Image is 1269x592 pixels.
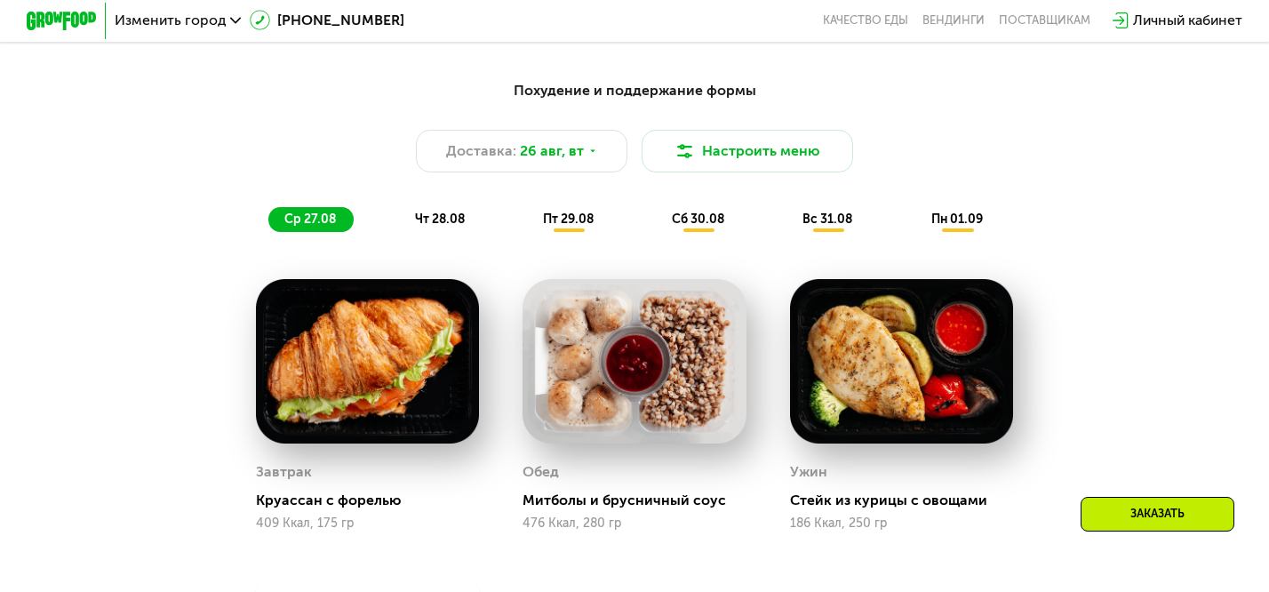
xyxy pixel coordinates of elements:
a: Качество еды [823,13,908,28]
div: Обед [523,459,559,485]
span: пн 01.09 [931,212,983,227]
span: ср 27.08 [284,212,336,227]
div: 186 Ккал, 250 гр [790,516,1013,531]
span: сб 30.08 [672,212,724,227]
a: Вендинги [922,13,985,28]
div: поставщикам [999,13,1090,28]
div: Завтрак [256,459,312,485]
button: Настроить меню [642,130,853,172]
div: Заказать [1081,497,1234,532]
span: пт 29.08 [543,212,594,227]
span: Доставка: [446,140,516,162]
span: Изменить город [115,13,226,28]
div: 476 Ккал, 280 гр [523,516,746,531]
div: Похудение и поддержание формы [113,80,1156,102]
div: Стейк из курицы с овощами [790,492,1027,509]
div: Митболы и брусничный соус [523,492,760,509]
span: чт 28.08 [415,212,465,227]
span: вс 31.08 [802,212,852,227]
div: Ужин [790,459,827,485]
div: Круассан с форелью [256,492,493,509]
div: Личный кабинет [1133,10,1242,31]
div: 409 Ккал, 175 гр [256,516,479,531]
a: [PHONE_NUMBER] [250,10,405,31]
span: 26 авг, вт [520,140,584,162]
